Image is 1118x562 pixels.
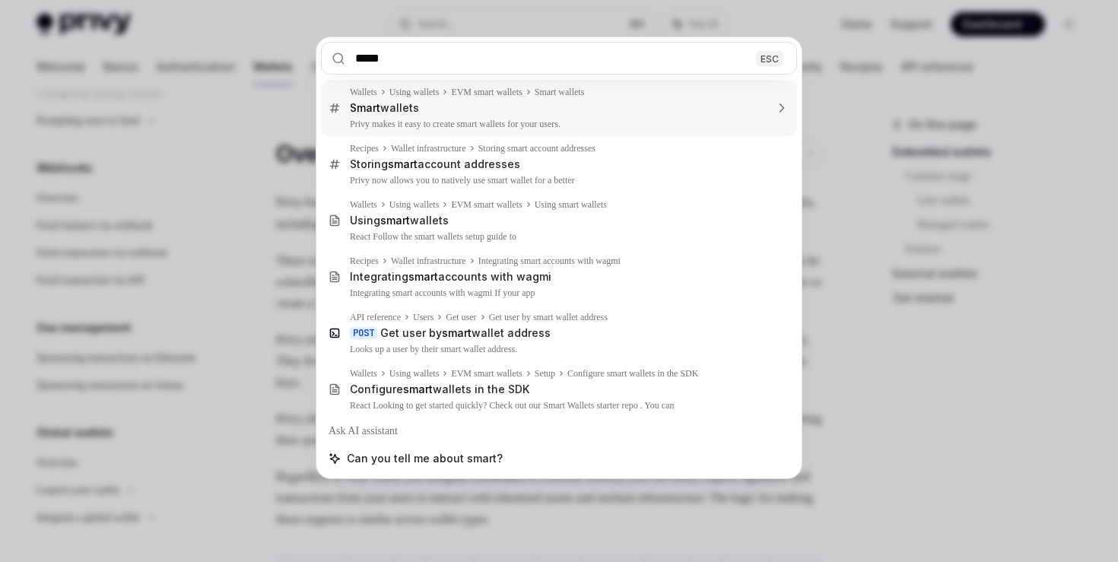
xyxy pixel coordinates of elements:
div: Wallets [350,86,377,98]
div: Smart wallets [535,86,585,98]
div: ESC [756,50,783,66]
div: Get user by smart wallet address [489,311,608,323]
div: Storing account addresses [350,157,520,171]
b: smart [442,326,472,339]
span: Can you tell me about smart? [347,451,503,466]
div: Integrating smart accounts with wagmi [478,255,621,267]
div: Configure smart wallets in the SDK [567,367,698,379]
p: Privy now allows you to natively use smart wallet for a better [350,174,765,186]
div: Recipes [350,142,379,154]
div: Get user by wallet address [380,326,551,340]
div: wallets [350,101,419,115]
div: POST [350,327,377,339]
div: EVM smart wallets [451,198,522,211]
div: Users [413,311,434,323]
p: Integrating smart accounts with wagmi If your app [350,287,765,299]
div: Storing smart account addresses [478,142,596,154]
b: smart [388,157,418,170]
div: Using wallets [389,198,440,211]
div: API reference [350,311,401,323]
div: Using smart wallets [535,198,607,211]
div: Wallets [350,367,377,379]
p: Privy makes it easy to create smart wallets for your users. [350,118,765,130]
div: Wallet infrastructure [391,255,466,267]
div: Setup [535,367,555,379]
div: Using wallets [350,214,449,227]
b: smart [408,270,438,283]
p: Looks up a user by their smart wallet address. [350,343,765,355]
b: smart [380,214,410,227]
b: Smart [350,101,380,114]
div: Using wallets [389,367,440,379]
p: React Looking to get started quickly? Check out our Smart Wallets starter repo . You can [350,399,765,411]
div: Get user [446,311,476,323]
div: Wallet infrastructure [391,142,466,154]
div: Ask AI assistant [321,418,797,445]
div: Recipes [350,255,379,267]
div: Integrating accounts with wagmi [350,270,551,284]
div: EVM smart wallets [451,367,522,379]
div: Configure wallets in the SDK [350,383,529,396]
div: EVM smart wallets [451,86,522,98]
b: smart [403,383,433,395]
div: Wallets [350,198,377,211]
p: React Follow the smart wallets setup guide to [350,230,765,243]
div: Using wallets [389,86,440,98]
